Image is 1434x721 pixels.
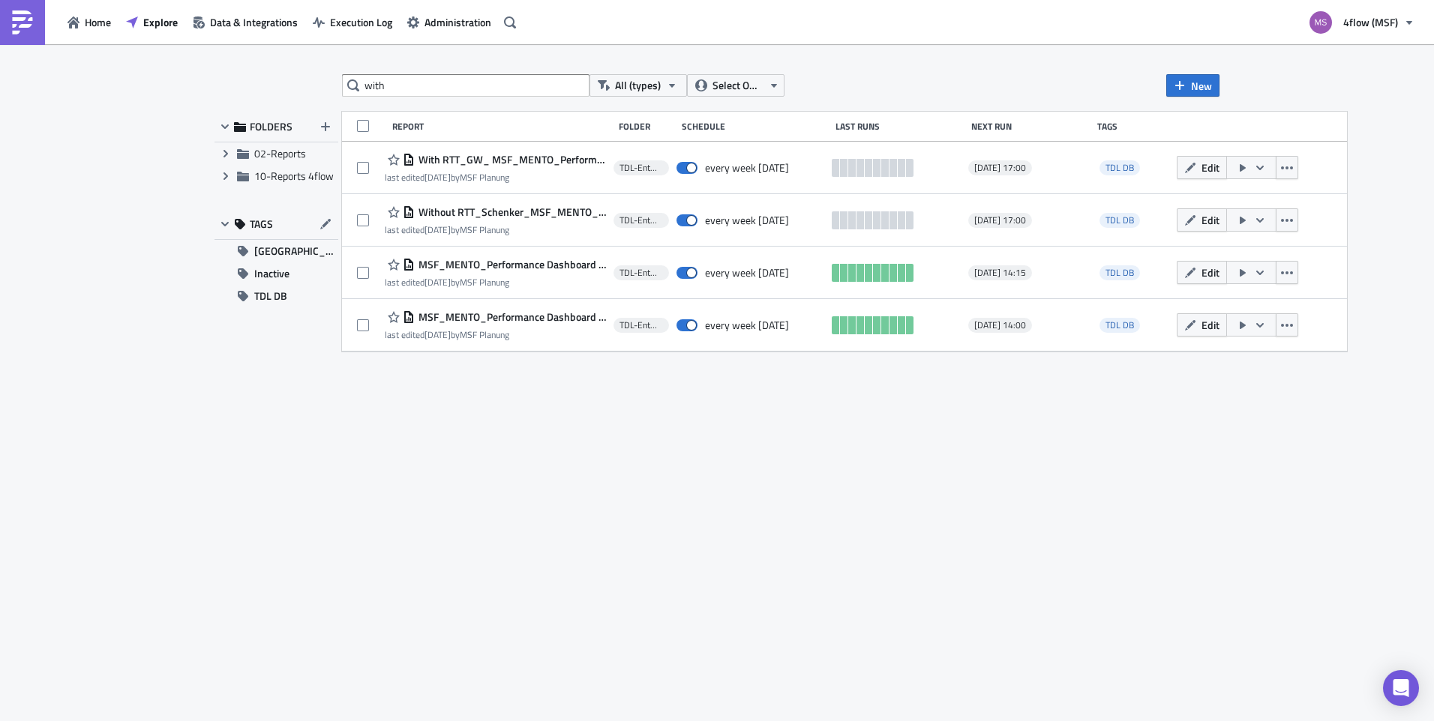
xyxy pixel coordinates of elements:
[85,14,111,30] span: Home
[385,172,606,183] div: last edited by MSF Planung
[424,170,451,184] time: 2025-08-25T09:40:24Z
[1300,6,1423,39] button: 4flow (MSF)
[1201,160,1219,175] span: Edit
[974,214,1026,226] span: [DATE] 17:00
[254,145,306,161] span: 02-Reports
[619,214,663,226] span: TDL-Entwicklung
[254,285,287,307] span: TDL DB
[214,262,338,285] button: Inactive
[619,319,663,331] span: TDL-Entwicklung
[1166,74,1219,97] button: New
[619,267,663,279] span: TDL-Entwicklung
[1105,318,1134,332] span: TDL DB
[1099,213,1140,228] span: TDL DB
[835,121,964,132] div: Last Runs
[214,285,338,307] button: TDL DB
[1383,670,1419,706] div: Open Intercom Messenger
[250,120,292,133] span: FOLDERS
[214,240,338,262] button: [GEOGRAPHIC_DATA]
[424,14,491,30] span: Administration
[1099,265,1140,280] span: TDL DB
[342,74,589,97] input: Search Reports
[424,328,451,342] time: 2025-08-01T14:03:35Z
[118,10,185,34] button: Explore
[424,275,451,289] time: 2025-08-01T14:03:12Z
[1177,156,1227,179] button: Edit
[210,14,298,30] span: Data & Integrations
[1099,318,1140,333] span: TDL DB
[974,319,1026,331] span: [DATE] 14:00
[424,223,451,237] time: 2025-08-25T09:37:35Z
[250,217,273,231] span: TAGS
[1201,317,1219,333] span: Edit
[254,240,338,262] span: [GEOGRAPHIC_DATA]
[415,310,606,324] span: MSF_MENTO_Performance Dashboard Carrier_1.1_msf_planning_mit TDL Abrechnung - All Carriers with RTT
[392,121,612,132] div: Report
[1177,208,1227,232] button: Edit
[682,121,828,132] div: Schedule
[415,205,606,219] span: Without RTT_Schenker_MSF_MENTO_Performance Dashboard Carrier_1.1
[385,329,606,340] div: last edited by MSF Planung
[143,14,178,30] span: Explore
[705,161,789,175] div: every week on Wednesday
[1177,261,1227,284] button: Edit
[305,10,400,34] button: Execution Log
[705,319,789,332] div: every week on Wednesday
[974,162,1026,174] span: [DATE] 17:00
[385,224,606,235] div: last edited by MSF Planung
[705,266,789,280] div: every week on Wednesday
[10,10,34,34] img: PushMetrics
[1099,160,1140,175] span: TDL DB
[705,214,789,227] div: every week on Wednesday
[60,10,118,34] button: Home
[415,153,606,166] span: With RTT_GW_ MSF_MENTO_Performance Dashboard Carrier_1.1
[974,267,1026,279] span: [DATE] 14:15
[330,14,392,30] span: Execution Log
[1343,14,1398,30] span: 4flow (MSF)
[1201,212,1219,228] span: Edit
[254,168,334,184] span: 10-Reports 4flow
[1201,265,1219,280] span: Edit
[254,262,289,285] span: Inactive
[1177,313,1227,337] button: Edit
[1105,265,1134,280] span: TDL DB
[619,162,663,174] span: TDL-Entwicklung
[619,121,673,132] div: Folder
[615,77,661,94] span: All (types)
[1105,160,1134,175] span: TDL DB
[185,10,305,34] button: Data & Integrations
[1191,78,1212,94] span: New
[589,74,687,97] button: All (types)
[1097,121,1171,132] div: Tags
[1105,213,1134,227] span: TDL DB
[385,277,606,288] div: last edited by MSF Planung
[415,258,606,271] span: MSF_MENTO_Performance Dashboard Carrier_1.1_msf_planning_mit TDL Abrechnung - All Carriers (Witho...
[687,74,784,97] button: Select Owner
[971,121,1090,132] div: Next Run
[712,77,763,94] span: Select Owner
[400,10,499,34] button: Administration
[1308,10,1333,35] img: Avatar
